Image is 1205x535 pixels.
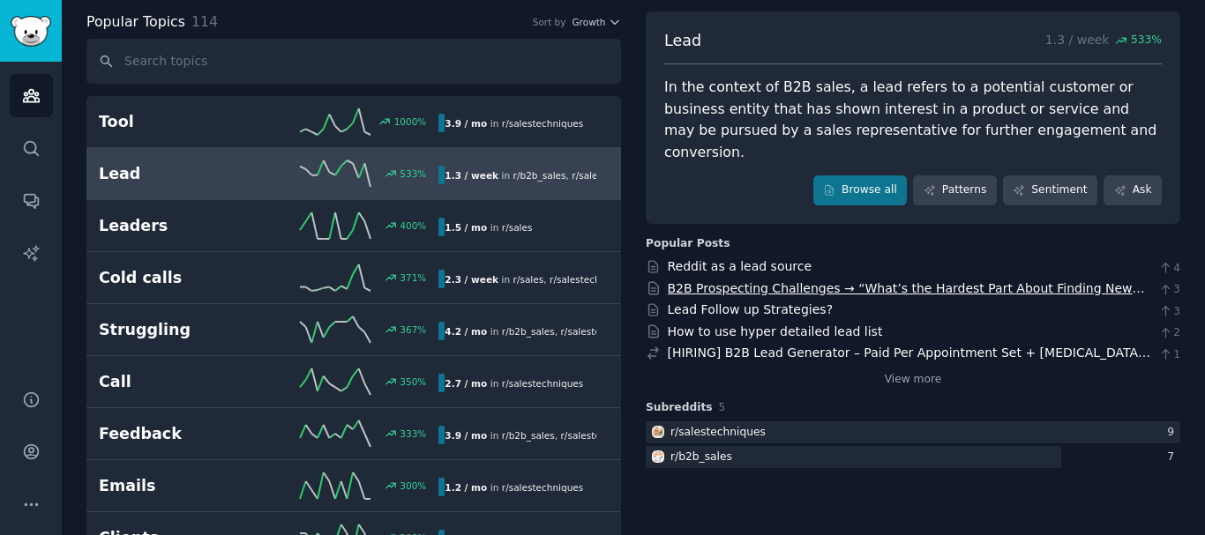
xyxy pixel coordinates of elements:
a: Cold calls371%2.3 / weekin r/sales,r/salestechniques [86,252,621,304]
a: Struggling367%4.2 / moin r/b2b_sales,r/salestechniques [86,304,621,356]
a: Call350%2.7 / moin r/salestechniques [86,356,621,408]
span: , [543,274,546,285]
a: Emails300%1.2 / moin r/salestechniques [86,460,621,512]
a: Patterns [913,175,996,205]
a: Lead533%1.3 / weekin r/b2b_sales,r/salestechniques [86,148,621,200]
a: Lead Follow up Strategies? [668,302,834,316]
b: 3.9 / mo [445,430,487,441]
a: View more [885,372,942,388]
button: Growth [572,16,621,28]
div: r/ salestechniques [670,425,766,441]
a: Reddit as a lead source [668,259,812,273]
a: salestechniquesr/salestechniques9 [646,421,1180,443]
span: 2 [1158,325,1180,341]
img: GummySearch logo [11,16,51,47]
div: 7 [1167,450,1180,465]
span: 533 % [1131,33,1162,48]
h2: Lead [99,163,269,185]
img: salestechniques [652,426,664,438]
div: in [438,426,596,444]
a: Feedback333%3.9 / moin r/b2b_sales,r/salestechniques [86,408,621,460]
span: r/ salestechniques [502,482,583,493]
div: in [438,166,596,184]
b: 2.7 / mo [445,378,487,389]
b: 4.2 / mo [445,326,487,337]
div: in [438,374,589,392]
span: , [555,326,558,337]
h2: Feedback [99,423,269,445]
div: Sort by [533,16,566,28]
span: r/ salestechniques [502,378,583,389]
b: 1.2 / mo [445,482,487,493]
div: in [438,478,589,496]
input: Search topics [86,39,621,84]
div: 300 % [400,479,426,492]
h2: Tool [99,111,269,133]
a: Leaders400%1.5 / moin r/sales [86,200,621,252]
h2: Struggling [99,319,269,341]
span: r/ b2b_sales [502,430,555,441]
span: , [555,430,558,441]
span: 5 [719,401,726,413]
div: Popular Posts [646,236,730,252]
span: Subreddits [646,400,713,416]
span: r/ salestechniques [561,430,642,441]
div: r/ b2b_sales [670,450,732,465]
span: r/ salestechniques [561,326,642,337]
h2: Cold calls [99,267,269,289]
span: , [565,170,568,181]
a: Ask [1104,175,1162,205]
a: Tool1000%3.9 / moin r/salestechniques [86,96,621,148]
img: b2b_sales [652,450,664,463]
p: 1.3 / week [1045,30,1162,52]
div: 371 % [400,271,426,284]
b: 1.5 / mo [445,222,487,233]
div: 400 % [400,219,426,232]
span: r/ salestechniques [572,170,653,181]
span: 1 [1158,347,1180,363]
div: in [438,218,538,236]
span: Popular Topics [86,11,185,33]
span: Lead [664,30,701,52]
div: 367 % [400,323,426,336]
div: 333 % [400,427,426,440]
a: How to use hyper detailed lead list [668,324,883,338]
span: r/ b2b_sales [502,326,555,337]
div: In the context of B2B sales, a lead refers to a potential customer or business entity that has sh... [664,77,1162,163]
div: 1000 % [394,115,427,128]
span: Growth [572,16,605,28]
div: 533 % [400,167,426,180]
span: 3 [1158,304,1180,320]
a: Browse all [813,175,908,205]
div: 350 % [400,375,426,388]
div: in [438,114,589,132]
span: r/ salestechniques [502,118,583,129]
h2: Leaders [99,215,269,237]
span: r/ sales [502,222,533,233]
h2: Call [99,371,269,393]
b: 1.3 / week [445,170,498,181]
span: r/ sales [513,274,544,285]
div: in [438,322,596,340]
b: 2.3 / week [445,274,498,285]
a: [HIRING] B2B Lead Generator – Paid Per Appointment Set + [MEDICAL_DATA] After 3 [668,346,1151,378]
span: r/ salestechniques [550,274,631,285]
span: r/ b2b_sales [513,170,566,181]
b: 3.9 / mo [445,118,487,129]
a: b2b_salesr/b2b_sales7 [646,446,1180,468]
span: 3 [1158,282,1180,298]
span: 4 [1158,261,1180,277]
h2: Emails [99,475,269,497]
div: 9 [1167,425,1180,441]
span: 114 [191,13,218,30]
div: in [438,270,596,288]
a: B2B Prospecting Challenges → “What’s the Hardest Part About Finding New Leads?” [668,281,1145,314]
a: Sentiment [1003,175,1097,205]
